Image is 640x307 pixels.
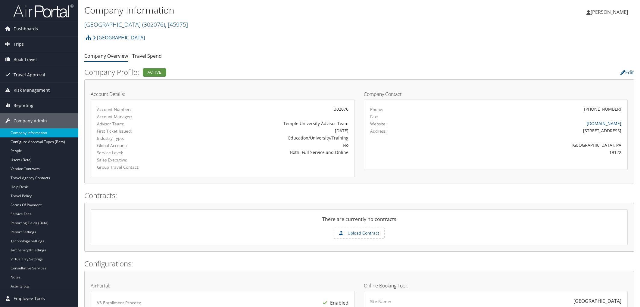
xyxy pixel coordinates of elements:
div: [DATE] [184,127,348,134]
label: Advisor Team: [97,121,175,127]
h1: Company Information [84,4,451,17]
a: Company Overview [84,53,128,59]
label: Upload Contract [334,228,384,238]
div: Temple University Advisor Team [184,120,348,127]
div: Both, Full Service and Online [184,149,348,155]
span: Employee Tools [14,291,45,306]
a: Edit [620,69,634,76]
a: [PERSON_NAME] [586,3,634,21]
span: , [ 45975 ] [165,20,188,29]
div: [GEOGRAPHIC_DATA], PA [435,142,621,148]
h4: Online Booking Tool: [364,283,628,288]
label: V3 Enrollment Process: [97,300,141,306]
label: Sales Executive: [97,157,175,163]
h4: AirPortal: [91,283,355,288]
label: Account Manager: [97,114,175,120]
span: Dashboards [14,21,38,36]
span: Company Admin [14,113,47,128]
label: Group Travel Contact: [97,164,175,170]
h4: Account Details: [91,92,355,97]
span: Reporting [14,98,33,113]
div: [GEOGRAPHIC_DATA] [573,297,621,305]
span: ( 302076 ) [142,20,165,29]
label: Website: [370,121,387,127]
a: Travel Spend [132,53,162,59]
div: Active [143,68,166,77]
a: [GEOGRAPHIC_DATA] [84,20,188,29]
div: No [184,142,348,148]
div: Education/University/Training [184,135,348,141]
label: Industry Type: [97,135,175,141]
label: Phone: [370,106,383,112]
span: Book Travel [14,52,37,67]
span: Risk Management [14,83,50,98]
span: Trips [14,37,24,52]
label: Account Number: [97,106,175,112]
label: Global Account: [97,143,175,149]
span: Travel Approval [14,67,45,82]
div: [PHONE_NUMBER] [584,106,621,112]
label: Service Level: [97,150,175,156]
h4: Company Contact: [364,92,628,97]
label: Fax: [370,114,378,120]
div: 19122 [435,149,621,155]
h2: Contracts: [84,190,634,201]
label: First Ticket Issued: [97,128,175,134]
label: Site Name: [370,299,391,305]
div: 302076 [184,106,348,112]
span: [PERSON_NAME] [591,9,628,15]
a: [DOMAIN_NAME] [587,121,621,126]
div: [STREET_ADDRESS] [435,127,621,134]
img: airportal-logo.png [13,4,73,18]
h2: Company Profile: [84,67,448,77]
div: There are currently no contracts [91,216,627,228]
label: Address: [370,128,387,134]
h2: Configurations: [84,259,634,269]
a: [GEOGRAPHIC_DATA] [93,32,145,44]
